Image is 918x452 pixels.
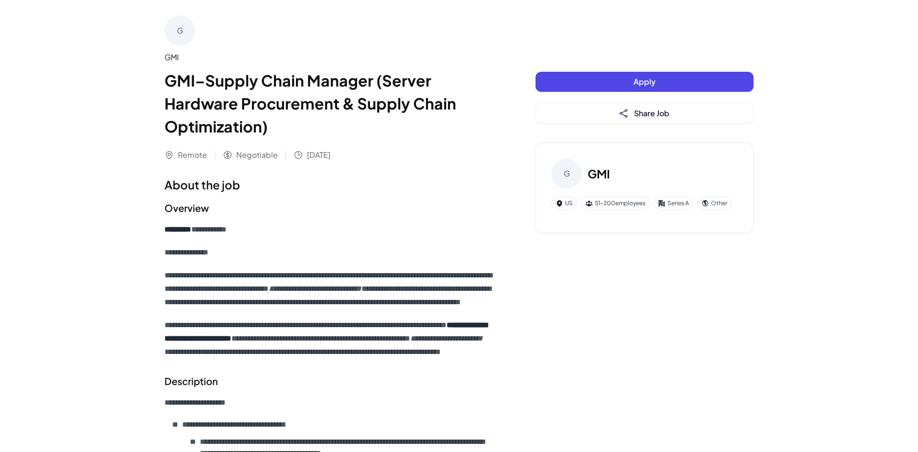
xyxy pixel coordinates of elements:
[634,108,669,118] span: Share Job
[535,103,754,123] button: Share Job
[634,77,656,87] span: Apply
[164,201,497,215] h2: Overview
[551,197,577,210] div: US
[164,52,497,63] div: GMI
[178,149,207,161] span: Remote
[535,72,754,92] button: Apply
[164,176,497,193] h1: About the job
[581,197,650,210] div: 51-200 employees
[307,149,330,161] span: [DATE]
[164,15,195,46] div: G
[164,374,497,388] h2: Description
[236,149,278,161] span: Negotiable
[551,158,582,189] div: G
[588,165,610,182] h3: GMI
[164,69,497,138] h1: GMI–Supply Chain Manager (Server Hardware Procurement & Supply Chain Optimization)
[654,197,693,210] div: Series A
[697,197,732,210] div: Other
